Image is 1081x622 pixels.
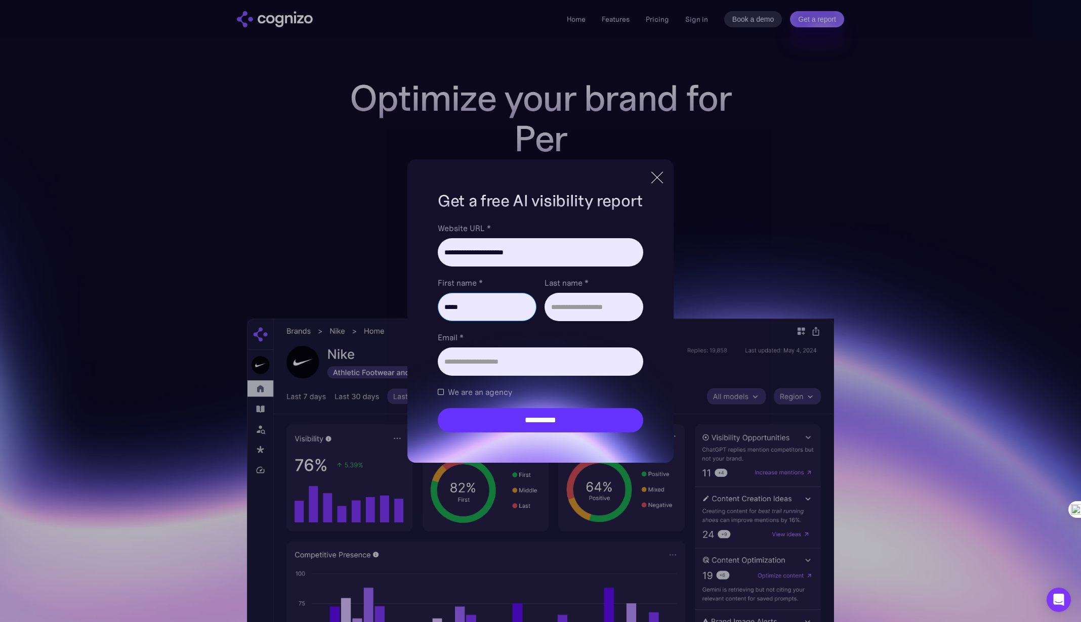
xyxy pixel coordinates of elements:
div: Open Intercom Messenger [1047,588,1071,612]
span: We are an agency [448,386,512,398]
label: Last name * [545,277,643,289]
label: Email * [438,331,643,343]
h1: Get a free AI visibility report [438,190,643,212]
label: First name * [438,277,536,289]
label: Website URL * [438,222,643,234]
form: Brand Report Form [438,222,643,432]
